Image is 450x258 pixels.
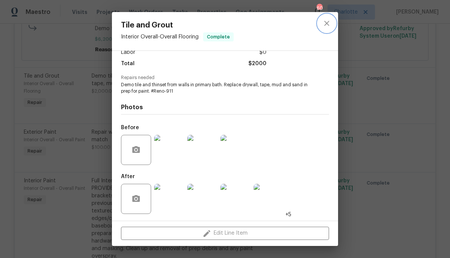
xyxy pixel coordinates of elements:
span: Demo tile and thinset from walls in primary bath. Replace drywall, tape, mud and sand in prep for... [121,82,308,95]
span: Interior Overall - Overall Flooring [121,34,199,40]
span: Repairs needed [121,75,329,80]
button: close [318,14,336,32]
span: Tile and Grout [121,21,234,29]
div: 60 [317,5,322,12]
span: Total [121,58,135,69]
span: +5 [285,211,291,218]
span: Labor [121,47,135,58]
h4: Photos [121,104,329,111]
span: Complete [204,33,233,41]
h5: After [121,174,135,179]
span: $0 [259,47,266,58]
span: $2000 [248,58,266,69]
h5: Before [121,125,139,130]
